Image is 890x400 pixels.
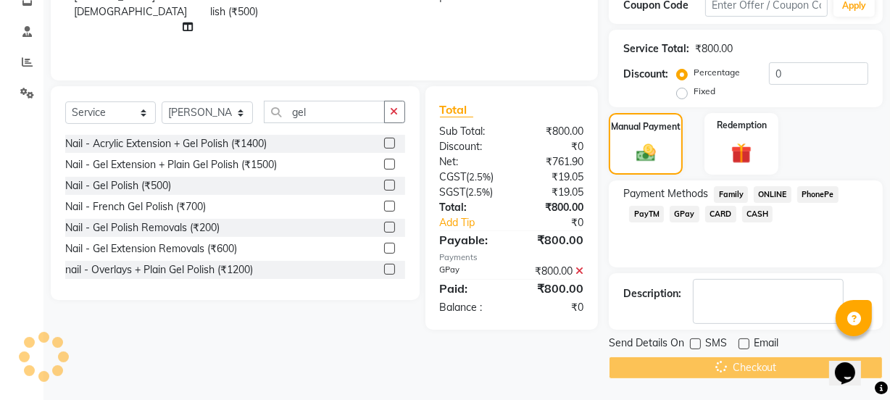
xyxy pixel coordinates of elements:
div: ₹0 [512,139,594,154]
div: GPay [429,264,512,279]
div: ₹800.00 [512,231,594,249]
div: Balance : [429,300,512,315]
div: Payable: [429,231,512,249]
span: PhonePe [797,186,839,203]
div: Nail - Gel Polish Removals (₹200) [65,220,220,236]
label: Manual Payment [611,120,681,133]
div: Nail - Acrylic Extension + Gel Polish (₹1400) [65,136,267,151]
span: GPay [670,206,699,222]
div: ₹19.05 [512,170,594,185]
input: Search or Scan [264,101,384,123]
span: 2.5% [469,186,491,198]
iframe: chat widget [829,342,876,386]
div: Nail - French Gel Polish (₹700) [65,199,206,214]
div: ₹800.00 [512,264,594,279]
span: CARD [705,206,736,222]
label: Percentage [694,66,740,79]
div: ₹0 [525,215,594,230]
div: ₹761.90 [512,154,594,170]
label: Redemption [717,119,767,132]
div: Discount: [623,67,668,82]
div: Sub Total: [429,124,512,139]
a: Add Tip [429,215,525,230]
div: ₹800.00 [512,124,594,139]
div: Payments [440,251,584,264]
div: ( ) [429,185,512,200]
span: 2.5% [470,171,491,183]
span: SMS [705,336,727,354]
div: ₹19.05 [512,185,594,200]
div: Net: [429,154,512,170]
span: Send Details On [609,336,684,354]
span: SGST [440,186,466,199]
div: Service Total: [623,41,689,57]
img: _cash.svg [631,142,662,164]
span: CGST [440,170,467,183]
div: Total: [429,200,512,215]
div: Nail - Gel Extension + Plain Gel Polish (₹1500) [65,157,277,172]
div: nail - Overlays + Plain Gel Polish (₹1200) [65,262,253,278]
div: Nail - Gel Extension Removals (₹600) [65,241,237,257]
span: Family [714,186,748,203]
img: _gift.svg [725,141,758,166]
div: ( ) [429,170,512,185]
div: ₹800.00 [512,280,594,297]
div: Description: [623,286,681,301]
div: ₹0 [512,300,594,315]
span: PayTM [629,206,664,222]
div: ₹800.00 [695,41,733,57]
div: Discount: [429,139,512,154]
div: Nail - Gel Polish (₹500) [65,178,171,193]
label: Fixed [694,85,715,98]
span: Total [440,102,473,117]
span: Email [754,336,778,354]
div: ₹800.00 [512,200,594,215]
div: Paid: [429,280,512,297]
span: Payment Methods [623,186,708,201]
span: CASH [742,206,773,222]
span: ONLINE [754,186,791,203]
